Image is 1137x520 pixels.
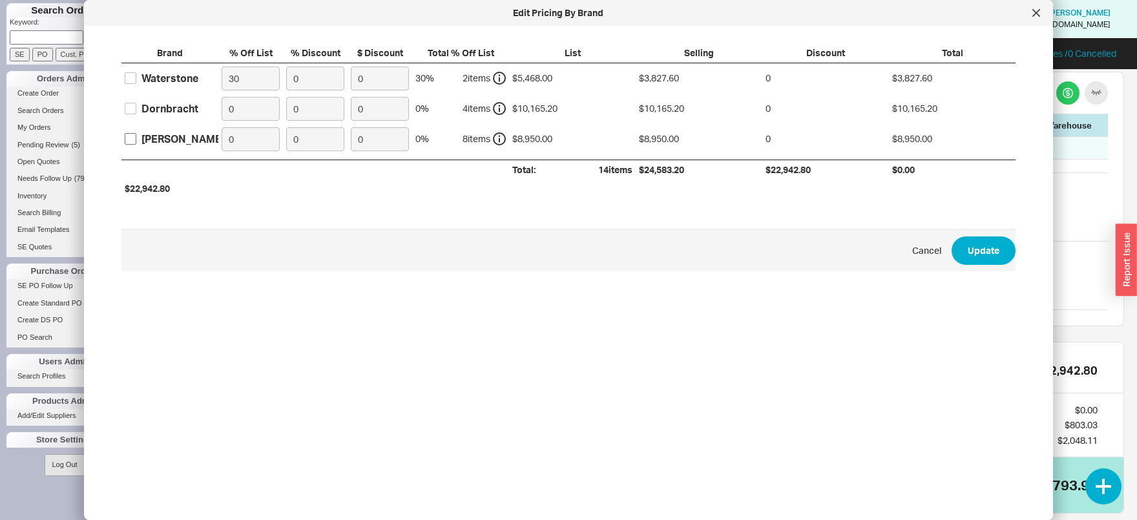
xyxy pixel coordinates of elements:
[463,102,506,115] div: 4 item s
[1024,478,1098,492] div: $25,793.94
[348,47,412,63] div: $ Discount
[17,141,69,149] span: Pending Review
[1058,434,1098,447] div: $2,048.11
[6,206,123,220] a: Search Billing
[512,163,536,176] div: Total:
[1075,404,1098,417] div: $0.00
[283,47,348,63] div: % Discount
[6,331,123,344] a: PO Search
[125,133,136,145] input: [PERSON_NAME]
[56,48,109,61] input: Cust. PO/Proj
[10,48,30,61] input: SE
[6,369,123,383] a: Search Profiles
[6,104,123,118] a: Search Orders
[6,432,123,448] div: Store Settings
[889,160,1016,180] div: $0.00
[6,87,123,100] a: Create Order
[636,124,762,154] div: $8,950.00
[218,47,283,63] div: % Off List
[598,163,632,176] div: 14 items
[6,155,123,169] a: Open Quotes
[912,244,941,257] span: Cancel
[636,160,762,180] div: $24,583.20
[45,454,84,475] button: Log Out
[415,102,429,115] div: 0 %
[72,141,80,149] span: ( 5 )
[889,124,1016,154] div: $8,950.00
[17,174,72,182] span: Needs Follow Up
[762,160,889,180] div: $22,942.80
[889,63,1016,94] div: $3,827.60
[412,47,509,63] div: Total % Off List
[463,132,506,145] div: 8 item s
[121,179,218,198] div: $22,942.80
[509,63,636,94] div: $5,468.00
[6,296,123,310] a: Create Standard PO
[6,279,123,293] a: SE PO Follow Up
[6,121,123,134] a: My Orders
[762,94,889,124] div: 0
[32,48,53,61] input: PO
[6,393,123,409] div: Products Admin
[762,47,889,63] div: Discount
[636,47,762,63] div: Selling
[6,172,123,185] a: Needs Follow Up(79)
[141,132,225,146] div: [PERSON_NAME]
[1046,120,1098,131] div: Warehouse
[141,71,198,85] div: Waterstone
[90,6,1026,19] div: Edit Pricing By Brand
[509,47,636,63] div: List
[6,409,123,422] a: Add/Edit Suppliers
[6,3,123,17] h1: Search Orders
[74,174,87,182] span: ( 79 )
[889,94,1016,124] div: $10,165.20
[636,63,762,94] div: $3,827.60
[6,240,123,254] a: SE Quotes
[762,63,889,94] div: 0
[10,17,123,30] p: Keyword:
[1065,419,1098,432] div: $803.03
[6,354,123,369] div: Users Admin
[968,243,999,258] span: Update
[6,189,123,203] a: Inventory
[6,223,123,236] a: Email Templates
[509,124,636,154] div: $8,950.00
[6,264,123,279] div: Purchase Orders
[463,72,506,85] div: 2 item s
[141,101,198,116] div: Dornbracht
[415,132,429,145] div: 0 %
[509,94,636,124] div: $10,165.20
[762,124,889,154] div: 0
[889,47,1016,63] div: Total
[121,47,218,63] div: Brand
[952,236,1016,265] button: Update
[415,72,434,85] div: 30 %
[636,94,762,124] div: $10,165.20
[125,72,136,84] input: Waterstone
[6,71,123,87] div: Orders Admin
[6,313,123,327] a: Create DS PO
[125,103,136,114] input: Dornbracht
[6,138,123,152] a: Pending Review(5)
[1036,363,1098,377] div: $22,942.80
